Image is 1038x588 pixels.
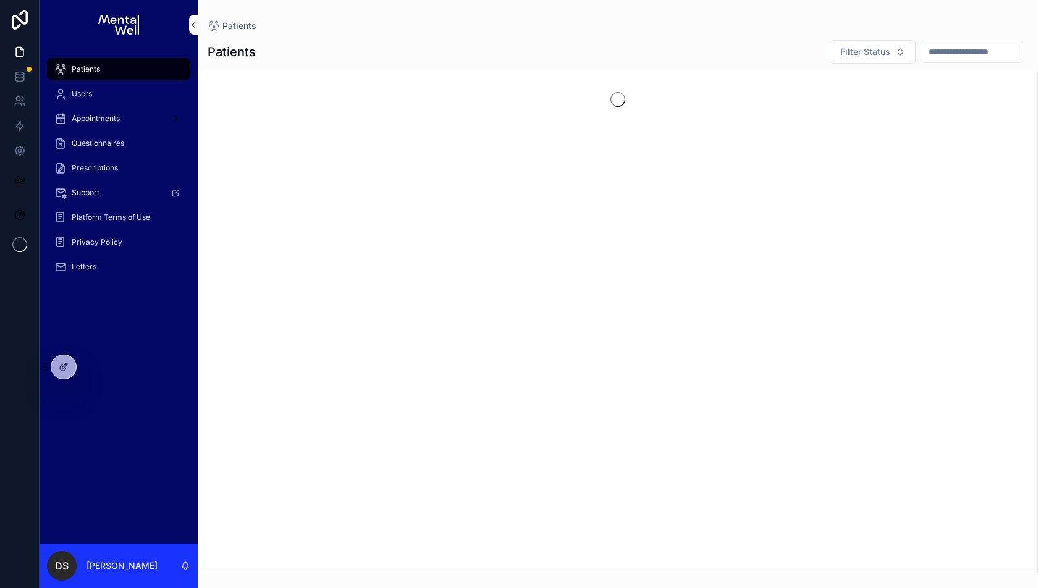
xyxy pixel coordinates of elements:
span: Patients [72,64,100,74]
button: Select Button [830,40,916,64]
span: Platform Terms of Use [72,212,150,222]
a: Patients [47,58,190,80]
a: Users [47,83,190,105]
a: Support [47,182,190,204]
span: Users [72,89,92,99]
a: Appointments [47,107,190,130]
span: Appointments [72,114,120,124]
span: Prescriptions [72,163,118,173]
span: Patients [222,20,256,32]
img: App logo [98,15,138,35]
span: DS [55,558,69,573]
span: Letters [72,262,96,272]
h1: Patients [208,43,256,61]
a: Privacy Policy [47,231,190,253]
span: Privacy Policy [72,237,122,247]
span: Filter Status [840,46,890,58]
div: scrollable content [40,49,198,294]
a: Patients [208,20,256,32]
a: Platform Terms of Use [47,206,190,229]
a: Prescriptions [47,157,190,179]
span: Questionnaires [72,138,124,148]
p: [PERSON_NAME] [86,560,158,572]
span: Support [72,188,99,198]
a: Questionnaires [47,132,190,154]
a: Letters [47,256,190,278]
